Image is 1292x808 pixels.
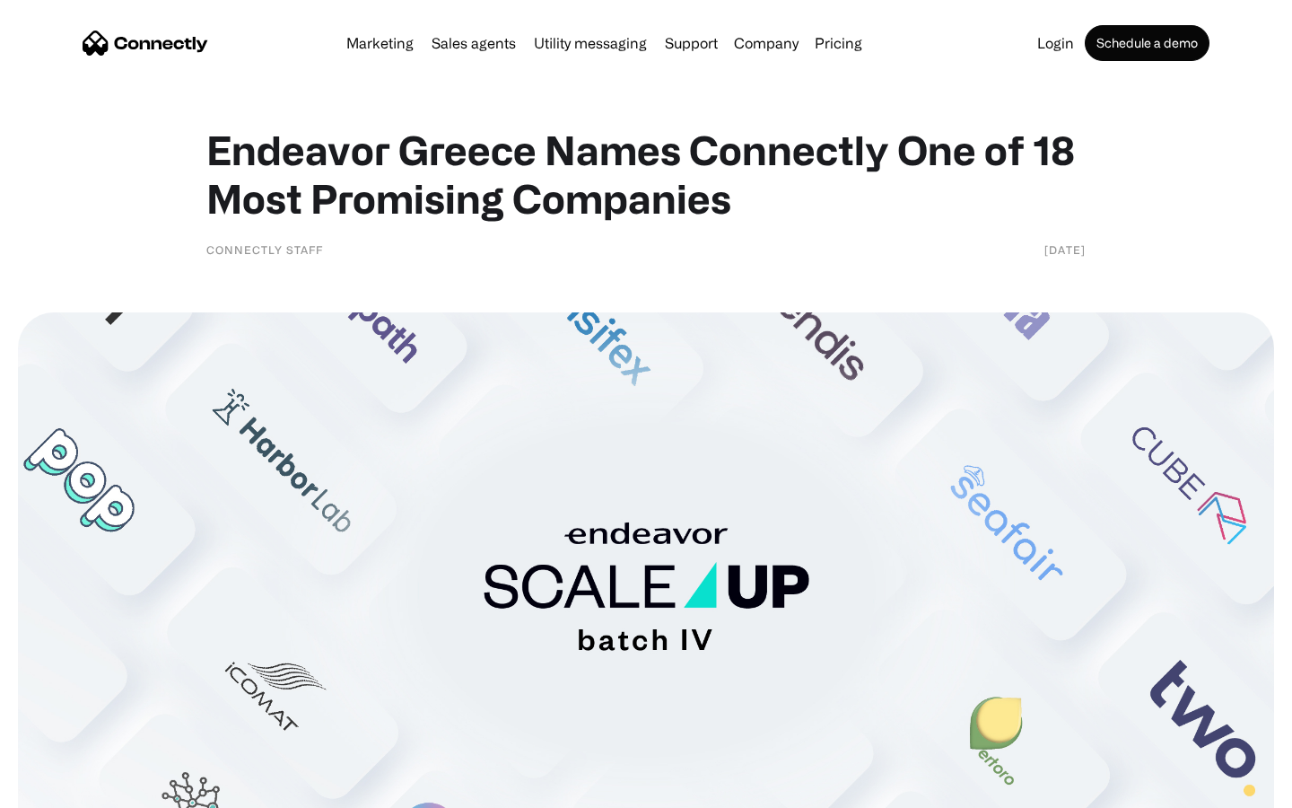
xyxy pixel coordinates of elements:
[729,31,804,56] div: Company
[206,126,1086,223] h1: Endeavor Greece Names Connectly One of 18 Most Promising Companies
[1085,25,1209,61] a: Schedule a demo
[1030,36,1081,50] a: Login
[83,30,208,57] a: home
[527,36,654,50] a: Utility messaging
[658,36,725,50] a: Support
[339,36,421,50] a: Marketing
[807,36,869,50] a: Pricing
[36,777,108,802] ul: Language list
[734,31,799,56] div: Company
[18,777,108,802] aside: Language selected: English
[206,241,323,259] div: Connectly Staff
[424,36,523,50] a: Sales agents
[1044,241,1086,259] div: [DATE]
